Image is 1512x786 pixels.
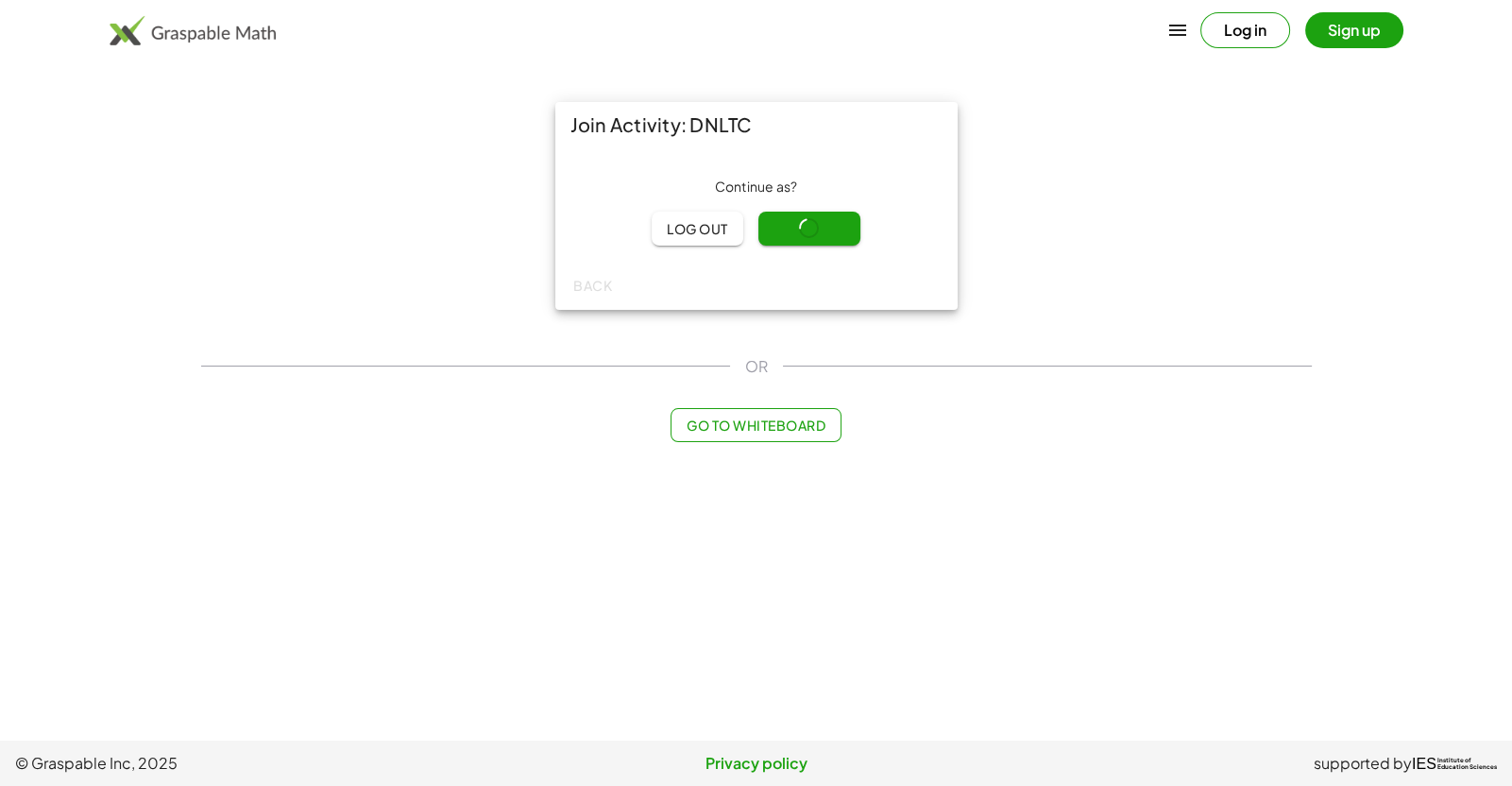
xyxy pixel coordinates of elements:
a: IESInstitute ofEducation Sciences [1412,752,1497,775]
button: Go to Whiteboard [671,408,841,442]
span: IES [1412,755,1436,773]
a: Privacy policy [509,752,1003,775]
button: Sign up [1305,12,1403,48]
span: Log out [667,220,728,237]
span: supported by [1314,752,1412,775]
span: OR [745,355,768,378]
span: Institute of Education Sciences [1437,758,1497,771]
span: © Graspable Inc, 2025 [15,752,509,775]
span: Go to Whiteboard [687,417,825,434]
button: Log in [1200,12,1290,48]
div: Join Activity: DNLTC [555,102,958,147]
button: Log out [652,212,743,246]
div: Continue as ? [570,178,943,196]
